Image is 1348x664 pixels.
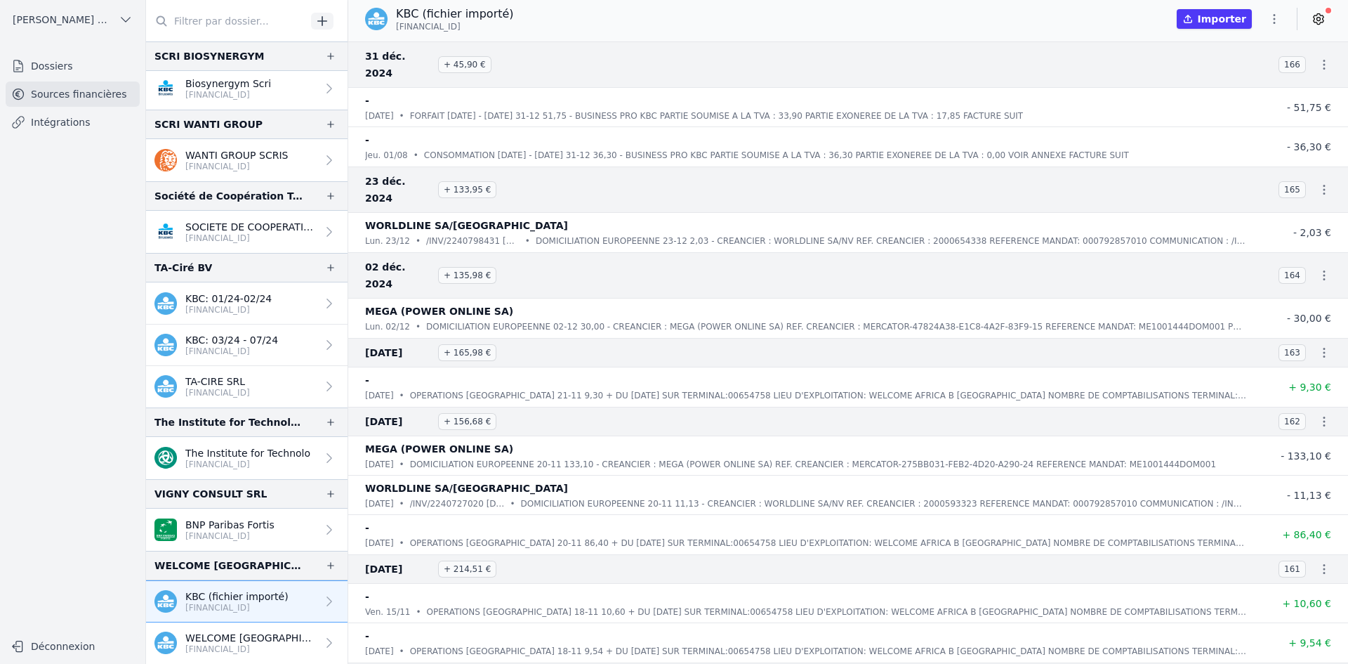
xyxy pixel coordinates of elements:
[1282,598,1331,609] span: + 10,60 €
[146,325,348,366] a: KBC: 03/24 - 07/24 [FINANCIAL_ID]
[399,109,404,123] div: •
[365,519,369,536] p: -
[438,413,496,430] span: + 156,68 €
[1278,181,1306,198] span: 165
[185,387,250,398] p: [FINANCIAL_ID]
[146,580,348,623] a: KBC (fichier importé) [FINANCIAL_ID]
[185,590,289,604] p: KBC (fichier importé)
[1278,413,1306,430] span: 162
[154,259,212,276] div: TA-Ciré BV
[185,292,272,306] p: KBC: 01/24-02/24
[365,372,369,389] p: -
[185,631,317,645] p: WELCOME [GEOGRAPHIC_DATA] [GEOGRAPHIC_DATA] SRL
[365,303,513,320] p: MEGA (POWER ONLINE SA)
[365,561,432,578] span: [DATE]
[410,536,1247,550] p: OPERATIONS [GEOGRAPHIC_DATA] 20-11 86,40 + DU [DATE] SUR TERMINAL:00654758 LIEU D'EXPLOITATION: W...
[1177,9,1252,29] button: Importer
[365,457,394,471] p: [DATE]
[154,447,177,469] img: triodosbank.png
[154,149,177,171] img: ing.png
[1287,141,1331,152] span: - 36,30 €
[365,234,410,248] p: lun. 23/12
[185,77,271,91] p: Biosynergym Scri
[185,530,275,542] p: [FINANCIAL_ID]
[6,53,140,79] a: Dossiers
[13,13,113,27] span: [PERSON_NAME] ET PARTNERS SRL
[365,131,369,148] p: -
[1278,561,1306,578] span: 161
[399,389,404,403] div: •
[154,590,177,613] img: kbc.png
[6,110,140,135] a: Intégrations
[146,366,348,408] a: TA-CIRE SRL [FINANCIAL_ID]
[146,437,348,479] a: The Institute for Technolo [FINANCIAL_ID]
[1278,267,1306,284] span: 164
[396,21,461,32] span: [FINANCIAL_ID]
[438,56,491,73] span: + 45,90 €
[399,536,404,550] div: •
[1282,529,1331,540] span: + 86,40 €
[399,644,404,658] div: •
[154,221,177,243] img: KBC_BRUSSELS_KREDBEBB.png
[154,334,177,356] img: kbc.png
[185,304,272,315] p: [FINANCIAL_ID]
[1287,313,1331,324] span: - 30,00 €
[6,8,140,31] button: [PERSON_NAME] ET PARTNERS SRL
[185,346,278,357] p: [FINANCIAL_ID]
[185,333,278,347] p: KBC: 03/24 - 07/24
[1293,227,1331,238] span: - 2,03 €
[185,644,317,655] p: [FINANCIAL_ID]
[154,557,303,574] div: WELCOME [GEOGRAPHIC_DATA] [GEOGRAPHIC_DATA] SRL
[365,413,432,430] span: [DATE]
[536,234,1247,248] p: DOMICILIATION EUROPEENNE 23-12 2,03 - CREANCIER : WORLDLINE SA/NV REF. CREANCIER : 2000654338 REF...
[399,457,404,471] div: •
[154,414,303,431] div: The Institute for Technology in the Public Interest VZW
[365,536,394,550] p: [DATE]
[438,561,496,578] span: + 214,51 €
[1281,450,1331,462] span: - 133,10 €
[185,518,275,532] p: BNP Paribas Fortis
[185,233,317,244] p: [FINANCIAL_ID]
[1288,382,1331,393] span: + 9,30 €
[410,497,505,511] p: /INV/2240727020 [DATE]
[365,217,568,234] p: WORLDLINE SA/[GEOGRAPHIC_DATA]
[414,148,418,162] div: •
[146,139,348,181] a: WANTI GROUP SCRIS [FINANCIAL_ID]
[365,605,410,619] p: ven. 15/11
[154,375,177,398] img: kbc.png
[185,375,250,389] p: TA-CIRE SRL
[438,267,496,284] span: + 135,98 €
[399,497,404,511] div: •
[521,497,1248,511] p: DOMICILIATION EUROPEENNE 20-11 11,13 - CREANCIER : WORLDLINE SA/NV REF. CREANCIER : 2000593323 RE...
[438,181,496,198] span: + 133,95 €
[6,82,140,107] a: Sources financières
[365,48,432,82] span: 31 déc. 2024
[185,89,271,100] p: [FINANCIAL_ID]
[146,8,306,34] input: Filtrer par dossier...
[416,605,421,619] div: •
[424,148,1129,162] p: CONSOMMATION [DATE] - [DATE] 31-12 36,30 - BUSINESS PRO KBC PARTIE SOUMISE A LA TVA : 36,30 PARTI...
[146,282,348,325] a: KBC: 01/24-02/24 [FINANCIAL_ID]
[365,259,432,292] span: 02 déc. 2024
[365,8,388,30] img: kbc.png
[154,519,177,541] img: BNP_BE_BUSINESS_GEBABEBB.png
[154,486,267,502] div: VIGNY CONSULT SRL
[365,92,369,109] p: -
[154,77,177,100] img: KBC_BRUSSELS_KREDBEBB.png
[365,644,394,658] p: [DATE]
[410,644,1247,658] p: OPERATIONS [GEOGRAPHIC_DATA] 18-11 9,54 + DU [DATE] SUR TERMINAL:00654758 LIEU D'EXPLOITATION: WE...
[1287,102,1331,113] span: - 51,75 €
[146,67,348,110] a: Biosynergym Scri [FINANCIAL_ID]
[1278,344,1306,361] span: 163
[185,220,317,234] p: SOCIETE DE COOPERATION TECHNIQUE SR
[426,320,1247,334] p: DOMICILIATION EUROPEENNE 02-12 30,00 - CREANCIER : MEGA (POWER ONLINE SA) REF. CREANCIER : MERCAT...
[410,389,1247,403] p: OPERATIONS [GEOGRAPHIC_DATA] 21-11 9,30 + DU [DATE] SUR TERMINAL:00654758 LIEU D'EXPLOITATION: WE...
[146,623,348,664] a: WELCOME [GEOGRAPHIC_DATA] [GEOGRAPHIC_DATA] SRL [FINANCIAL_ID]
[365,441,513,457] p: MEGA (POWER ONLINE SA)
[510,497,515,511] div: •
[154,632,177,654] img: kbc.png
[185,459,310,470] p: [FINANCIAL_ID]
[185,602,289,613] p: [FINANCIAL_ID]
[525,234,530,248] div: •
[396,6,514,22] p: KBC (fichier importé)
